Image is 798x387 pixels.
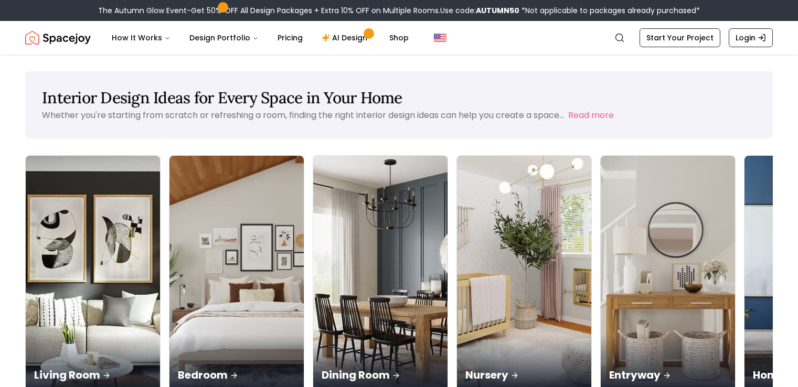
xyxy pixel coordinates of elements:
[178,368,295,382] p: Bedroom
[519,5,700,16] span: *Not applicable to packages already purchased*
[381,27,417,48] a: Shop
[609,368,727,382] p: Entryway
[640,28,720,47] a: Start Your Project
[568,109,614,122] button: Read more
[476,5,519,16] b: AUTUMN50
[103,27,417,48] nav: Main
[181,27,267,48] button: Design Portfolio
[729,28,773,47] a: Login
[313,27,379,48] a: AI Design
[25,27,91,48] a: Spacejoy
[465,368,583,382] p: Nursery
[98,5,700,16] div: The Autumn Glow Event-Get 50% OFF All Design Packages + Extra 10% OFF on Multiple Rooms.
[440,5,519,16] span: Use code:
[34,368,152,382] p: Living Room
[103,27,179,48] button: How It Works
[42,88,756,107] h1: Interior Design Ideas for Every Space in Your Home
[434,31,446,44] img: United States
[322,368,439,382] p: Dining Room
[42,109,564,121] p: Whether you're starting from scratch or refreshing a room, finding the right interior design idea...
[25,21,773,55] nav: Global
[25,27,91,48] img: Spacejoy Logo
[269,27,311,48] a: Pricing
